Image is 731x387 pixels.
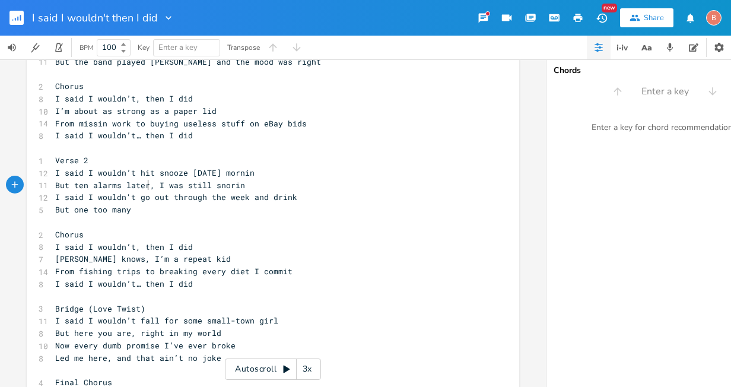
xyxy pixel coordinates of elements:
button: Share [620,8,673,27]
span: Led me here, and that ain’t no joke [55,353,221,363]
span: I said I wouldn’t… then I did [55,130,193,141]
span: Enter a key [641,85,689,99]
span: I said I wouldn't then I did [32,12,158,23]
span: I said I wouldn’t, then I did [55,242,193,252]
div: Key [138,44,150,51]
div: Autoscroll [225,359,321,380]
span: But the band played [PERSON_NAME] and the mood was right [55,56,321,67]
div: BPM [80,45,93,51]
span: I said I wouldn't go out through the week and drink [55,192,297,202]
span: I said I wouldn’t… then I did [55,278,193,289]
div: New [602,4,617,12]
div: Share [644,12,664,23]
span: From fishing trips to breaking every diet I commit [55,266,293,277]
span: From missin work to buying useless stuff on eBay bids [55,118,307,129]
span: Chorus [55,229,84,240]
span: I said I wouldn’t fall for some small-town girl [55,315,278,326]
span: But here you are, right in my world [55,328,221,338]
button: B [706,4,722,31]
span: I’m about as strong as a paper lid [55,106,217,116]
div: 3x [297,359,318,380]
span: Now every dumb promise I’ve ever broke [55,340,236,351]
span: I said I wouldn’t, then I did [55,93,193,104]
div: Transpose [227,44,260,51]
span: Bridge (Love Twist) [55,303,145,314]
span: But ten alarms later, I was still snorin [55,180,245,191]
span: Chorus [55,81,84,91]
span: Enter a key [158,42,198,53]
div: bjb3598 [706,10,722,26]
span: I said I wouldn’t hit snooze [DATE] mornin [55,167,255,178]
span: [PERSON_NAME] knows, I’m a repeat kid [55,253,231,264]
span: But one too many [55,204,131,215]
span: Verse 2 [55,155,88,166]
button: New [590,7,614,28]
